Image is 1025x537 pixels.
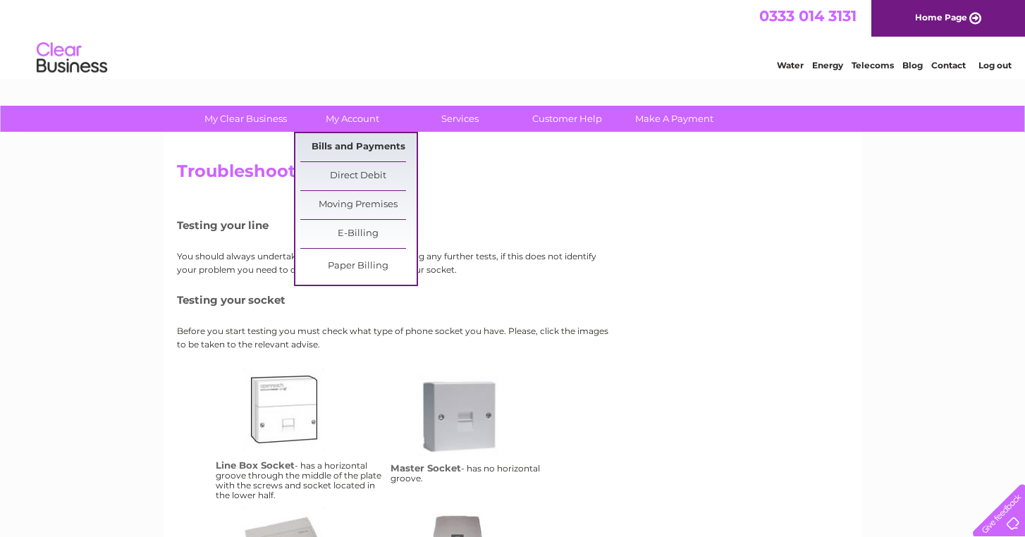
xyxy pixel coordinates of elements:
[812,60,843,70] a: Energy
[391,462,461,474] h4: Master Socket
[216,459,295,471] h4: Line Box Socket
[300,191,417,219] a: Moving Premises
[300,220,417,248] a: E-Billing
[759,7,857,25] a: 0333 014 3131
[177,161,848,188] h2: Troubleshooting
[300,162,417,190] a: Direct Debit
[177,219,614,231] h5: Testing your line
[387,365,562,504] td: - has no horizontal groove.
[180,8,847,68] div: Clear Business is a trading name of Verastar Limited (registered in [GEOGRAPHIC_DATA] No. 3667643...
[931,60,966,70] a: Contact
[188,106,304,132] a: My Clear Business
[509,106,625,132] a: Customer Help
[402,106,518,132] a: Services
[852,60,894,70] a: Telecoms
[300,252,417,280] a: Paper Billing
[243,369,356,481] a: lbs
[616,106,732,132] a: Make A Payment
[177,249,614,276] p: You should always undertake a line test before completing any further tests, if this does not ide...
[295,106,411,132] a: My Account
[36,37,108,80] img: logo.png
[978,60,1012,70] a: Log out
[418,375,531,488] a: ms
[177,324,614,351] p: Before you start testing you must check what type of phone socket you have. Please, click the ima...
[212,365,387,504] td: - has a horizontal groove through the middle of the plate with the screws and socket located in t...
[902,60,923,70] a: Blog
[177,294,614,306] h5: Testing your socket
[300,133,417,161] a: Bills and Payments
[777,60,804,70] a: Water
